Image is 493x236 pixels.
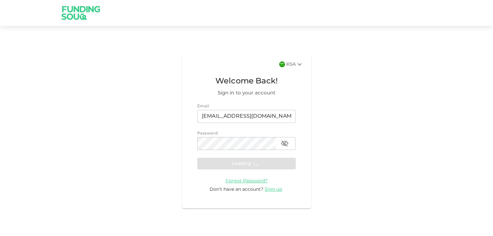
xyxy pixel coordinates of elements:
span: Password [197,132,218,135]
input: password [197,137,276,150]
span: Sign in to your account [197,89,296,97]
a: Forgot Password? [226,178,268,183]
input: email [197,110,296,123]
span: Welcome Back! [197,75,296,88]
span: Don't have an account? [210,187,263,192]
span: Email [197,104,209,108]
div: KSA [286,60,304,68]
span: Sign up [265,187,282,192]
img: flag-sa.b9a346574cdc8950dd34b50780441f57.svg [279,61,285,67]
